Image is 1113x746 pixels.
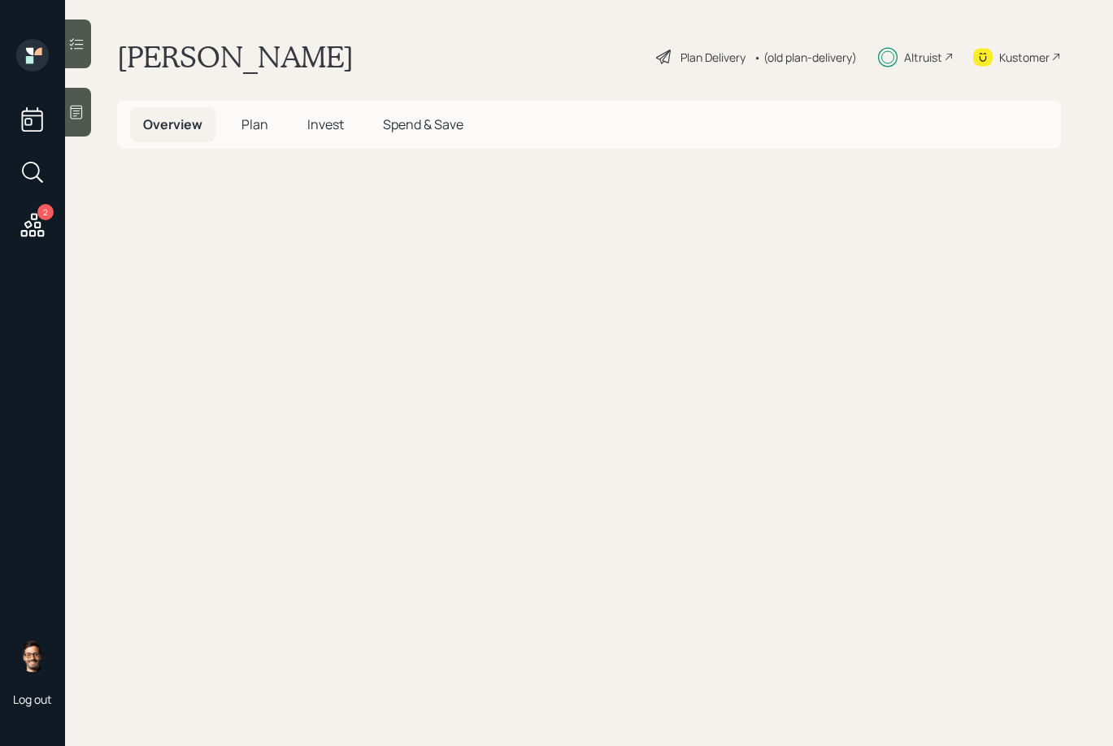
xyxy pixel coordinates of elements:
span: Invest [307,115,344,133]
h1: [PERSON_NAME] [117,39,354,75]
div: 2 [37,204,54,220]
div: Log out [13,692,52,707]
span: Plan [241,115,268,133]
div: Plan Delivery [680,49,746,66]
span: Spend & Save [383,115,463,133]
div: Altruist [904,49,942,66]
div: Kustomer [999,49,1050,66]
img: sami-boghos-headshot.png [16,640,49,672]
span: Overview [143,115,202,133]
div: • (old plan-delivery) [754,49,857,66]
